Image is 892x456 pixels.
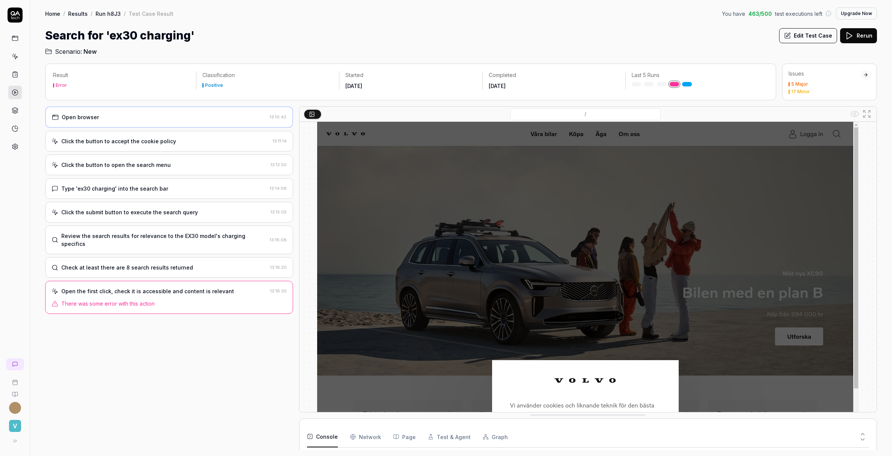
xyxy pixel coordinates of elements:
span: There was some error with this action [61,300,155,308]
time: 13:10:42 [270,114,286,120]
button: Console [307,426,338,447]
span: test executions left [775,10,822,18]
a: Run h8J3 [96,10,121,17]
span: You have [722,10,745,18]
p: Result [53,71,190,79]
button: Graph [483,426,508,447]
div: Click the button to accept the cookie policy [61,137,176,145]
time: 13:16:08 [270,237,287,242]
span: V [9,420,21,432]
span: 463 / 500 [748,10,772,18]
div: Error [56,83,67,88]
span: New [84,47,97,56]
div: Issues [789,70,861,77]
a: Results [68,10,88,17]
time: 13:16:30 [270,288,287,294]
div: Positive [205,83,223,88]
div: Test Case Result [129,10,173,17]
span: Scenario: [53,47,82,56]
a: Documentation [3,385,27,397]
div: Review the search results for relevance to the EX30 model's charging specifics [61,232,267,248]
time: 13:16:20 [270,265,287,270]
p: Classification [202,71,333,79]
div: 17 Minor [791,89,810,94]
div: / [124,10,126,17]
button: Page [393,426,416,447]
time: 13:15:05 [270,209,287,215]
div: Click the button to open the search menu [61,161,171,169]
a: Book a call with us [3,373,27,385]
h1: Search for 'ex30 charging' [45,27,195,44]
time: [DATE] [345,83,362,89]
button: Network [350,426,381,447]
div: Type 'ex30 charging' into the search bar [61,185,168,192]
div: Open the first click, check it is accessible and content is relevant [61,287,234,295]
div: Click the submit button to execute the search query [61,208,198,216]
button: Open in full screen [861,108,873,120]
a: Home [45,10,60,17]
a: Scenario:New [45,47,97,56]
div: 5 Major [791,82,808,86]
time: 13:12:50 [270,162,287,167]
a: New conversation [6,358,24,370]
button: V [3,414,27,433]
div: / [91,10,93,17]
time: 13:14:06 [270,186,287,191]
p: Last 5 Runs [632,71,762,79]
button: Show all interative elements [849,108,861,120]
button: Rerun [840,28,877,43]
button: Upgrade Now [836,8,877,20]
button: Edit Test Case [779,28,837,43]
div: / [63,10,65,17]
time: 13:11:14 [273,138,287,144]
div: Open browser [62,113,99,121]
button: Test & Agent [428,426,471,447]
p: Completed [489,71,619,79]
div: Check at least there are 8 search results returned [61,264,193,271]
p: Started [345,71,476,79]
time: [DATE] [489,83,506,89]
